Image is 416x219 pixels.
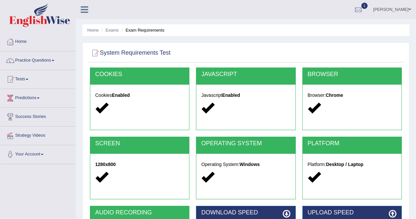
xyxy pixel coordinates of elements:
[0,51,75,68] a: Practice Questions
[95,93,184,98] h5: Cookies
[0,108,75,124] a: Success Stories
[0,145,75,162] a: Your Account
[308,71,397,78] h2: BROWSER
[201,140,290,147] h2: OPERATING SYSTEM
[0,70,75,87] a: Tests
[308,162,397,167] h5: Platform:
[0,126,75,143] a: Strategy Videos
[308,93,397,98] h5: Browser:
[0,89,75,105] a: Predictions
[239,162,260,167] strong: Windows
[222,93,240,98] strong: Enabled
[201,93,290,98] h5: Javascript
[90,48,171,58] h2: System Requirements Test
[201,209,290,216] h2: DOWNLOAD SPEED
[87,28,99,33] a: Home
[201,162,290,167] h5: Operating System:
[106,28,119,33] a: Exams
[326,162,364,167] strong: Desktop / Laptop
[201,71,290,78] h2: JAVASCRIPT
[95,162,116,167] strong: 1280x800
[0,33,75,49] a: Home
[308,209,397,216] h2: UPLOAD SPEED
[95,71,184,78] h2: COOKIES
[95,140,184,147] h2: SCREEN
[326,93,343,98] strong: Chrome
[308,140,397,147] h2: PLATFORM
[95,209,184,216] h2: AUDIO RECORDING
[361,3,368,9] span: 1
[120,27,164,33] li: Exam Requirements
[112,93,130,98] strong: Enabled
